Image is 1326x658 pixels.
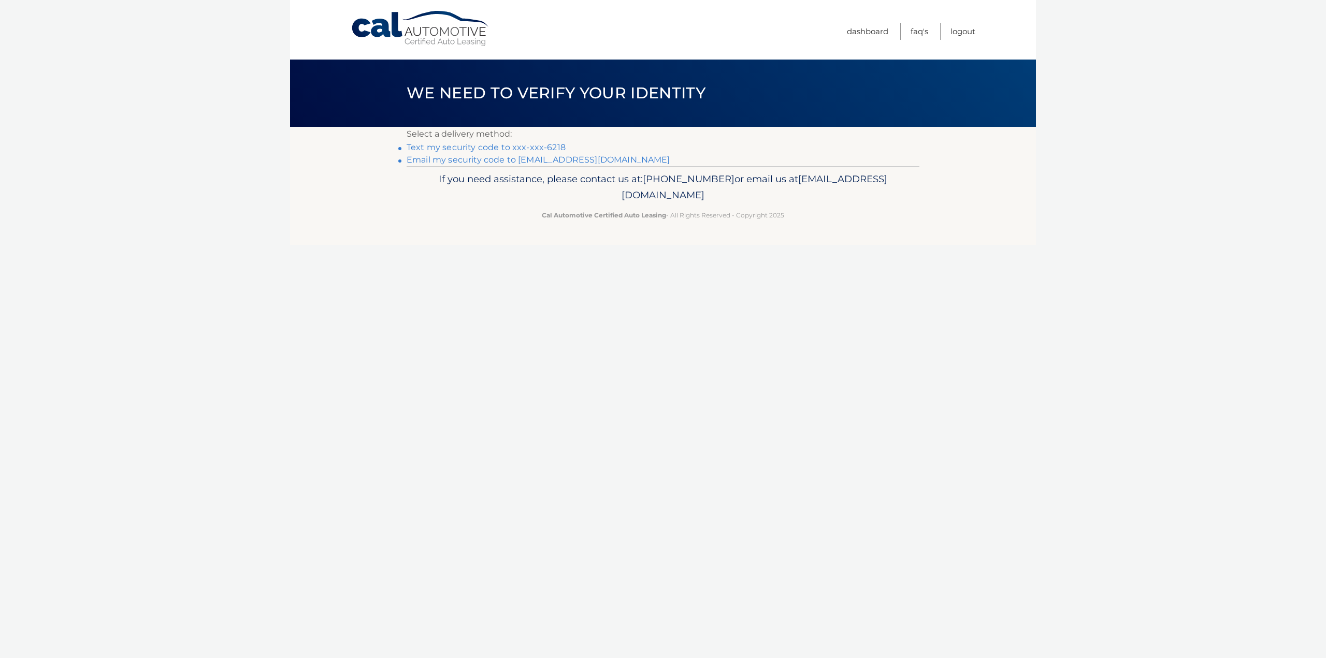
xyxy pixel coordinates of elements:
[911,23,928,40] a: FAQ's
[413,171,913,204] p: If you need assistance, please contact us at: or email us at
[847,23,888,40] a: Dashboard
[542,211,666,219] strong: Cal Automotive Certified Auto Leasing
[413,210,913,221] p: - All Rights Reserved - Copyright 2025
[407,127,919,141] p: Select a delivery method:
[950,23,975,40] a: Logout
[351,10,491,47] a: Cal Automotive
[643,173,734,185] span: [PHONE_NUMBER]
[407,155,670,165] a: Email my security code to [EMAIL_ADDRESS][DOMAIN_NAME]
[407,83,705,103] span: We need to verify your identity
[407,142,566,152] a: Text my security code to xxx-xxx-6218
